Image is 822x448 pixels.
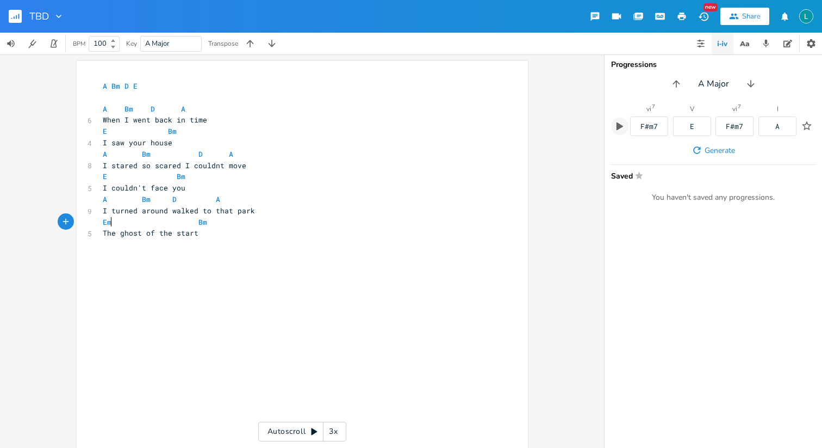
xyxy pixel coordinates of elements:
[145,39,170,48] span: A Major
[703,3,718,11] div: New
[799,9,813,23] img: Lauren Bobersky
[687,140,739,160] button: Generate
[640,123,658,130] div: F#m7
[646,106,651,112] div: vi
[720,8,769,25] button: Share
[103,206,255,216] span: I turned around walked to that park
[611,193,815,202] div: You haven't saved any progressions.
[168,126,177,136] span: Bm
[103,138,172,148] span: I saw your house
[177,171,185,181] span: Bm
[103,115,207,125] span: When I went back in time
[198,149,203,159] span: D
[742,11,761,21] div: Share
[693,7,714,26] button: New
[103,161,246,170] span: I stared so scared I couldnt move
[126,40,137,47] div: Key
[73,41,85,47] div: BPM
[652,104,655,109] sup: 7
[142,149,151,159] span: Bm
[124,104,133,114] span: Bm
[172,194,177,204] span: D
[103,194,107,204] span: A
[726,123,743,130] div: F#m7
[111,81,120,91] span: Bm
[775,123,780,130] div: A
[181,104,185,114] span: A
[738,104,741,109] sup: 7
[229,149,233,159] span: A
[133,81,138,91] span: E
[198,217,207,227] span: Bm
[103,126,107,136] span: E
[611,171,809,180] span: Saved
[698,78,729,90] span: A Major
[124,81,129,91] span: D
[103,183,185,193] span: I couldn't face you
[732,106,737,112] div: vi
[690,106,694,112] div: V
[208,40,238,47] div: Transpose
[611,61,815,69] div: Progressions
[142,194,151,204] span: Bm
[103,171,107,181] span: E
[258,422,346,441] div: Autoscroll
[103,217,111,227] span: Em
[103,149,107,159] span: A
[103,104,107,114] span: A
[151,104,155,114] span: D
[216,194,220,204] span: A
[690,123,694,130] div: E
[705,145,735,156] span: Generate
[103,228,198,238] span: The ghost of the start
[29,11,49,21] span: TBD
[103,81,107,91] span: A
[777,106,779,112] div: I
[323,422,343,441] div: 3x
